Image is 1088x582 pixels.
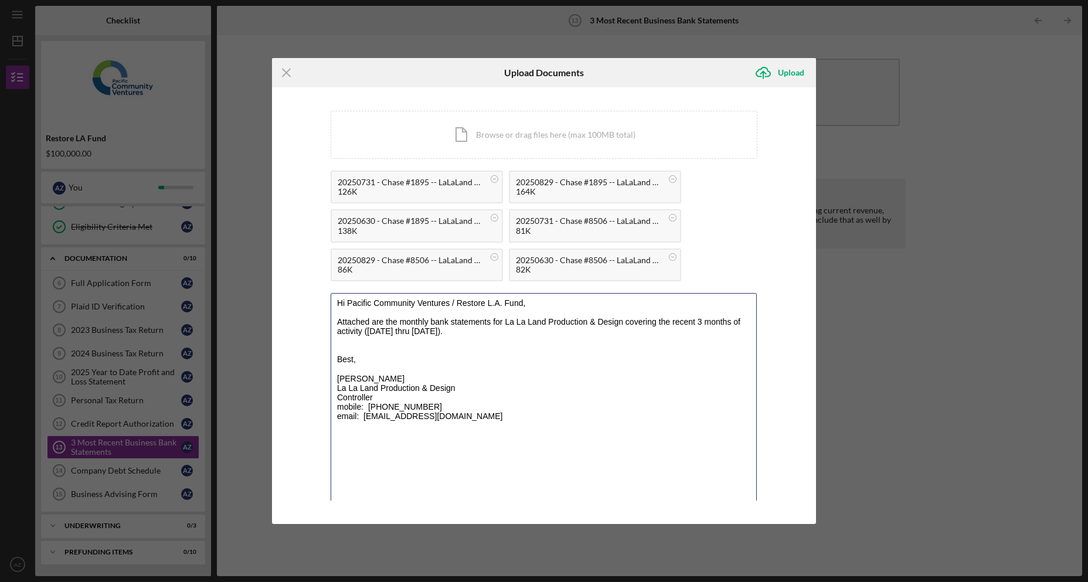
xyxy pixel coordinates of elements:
div: 126K [338,187,484,196]
div: 81K [516,226,662,236]
div: 138K [338,226,484,236]
h6: Upload Documents [504,67,584,78]
div: 20250731 - Chase #8506 -- LaLaLand P D.pdf [516,216,662,226]
div: 20250829 - Chase #8506 -- LaLaLand P D.pdf [338,256,484,265]
div: 20250731 - Chase #1895 -- LaLaLand P D.pdf [338,178,484,187]
textarea: Hi Pacific Community Ventures / Restore L.A. Fund, Attached are the monthly bank statements for L... [331,293,757,518]
div: 20250630 - Chase #1895 -- LaLaLand P D.pdf [338,216,484,226]
div: 20250630 - Chase #8506 -- LaLaLand P D.pdf [516,256,662,265]
div: 164K [516,187,662,196]
div: 20250829 - Chase #1895 -- LaLaLand P D.pdf [516,178,662,187]
div: 86K [338,265,484,274]
button: Upload [749,61,816,84]
div: 82K [516,265,662,274]
div: Upload [778,61,804,84]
